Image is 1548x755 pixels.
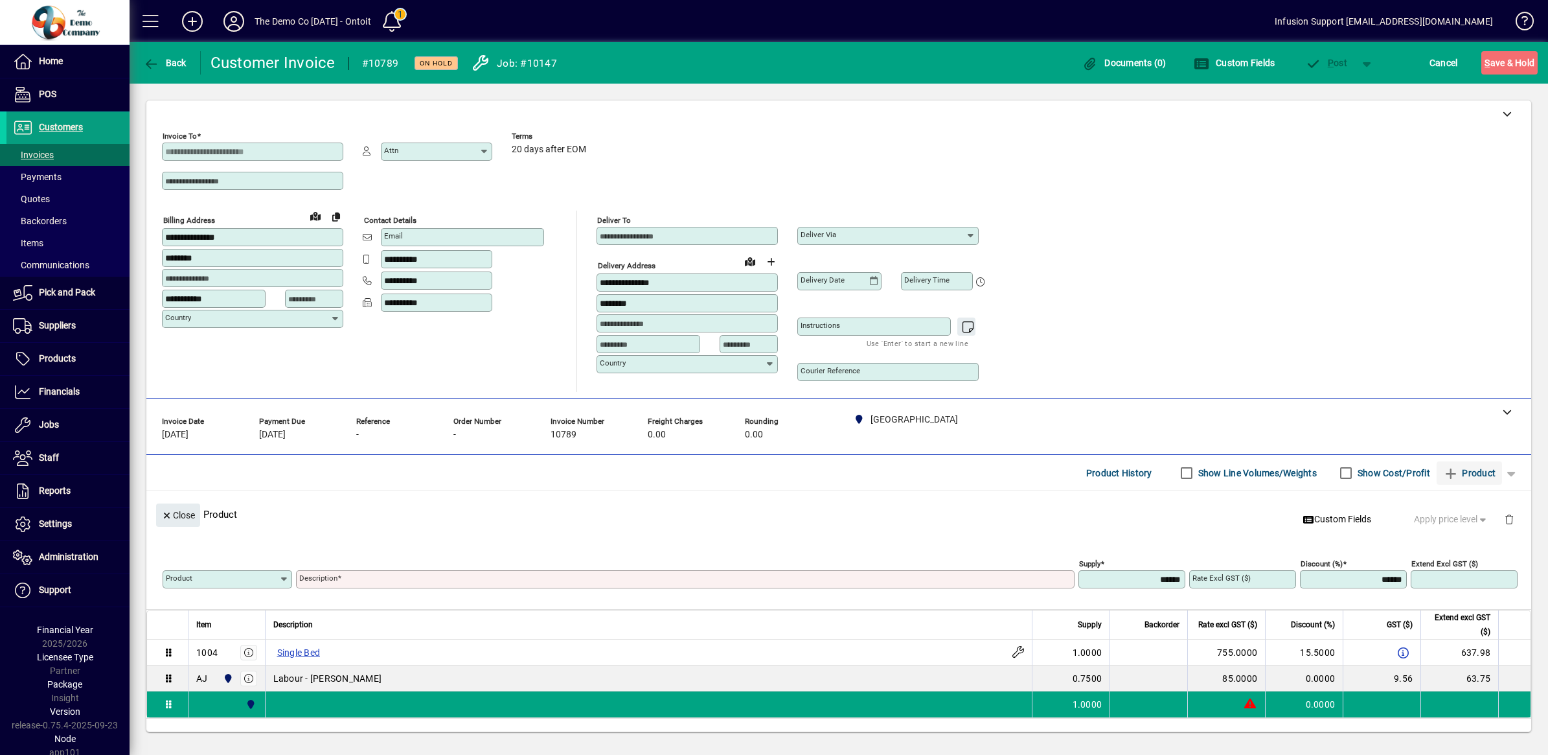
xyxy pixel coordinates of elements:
mat-label: Delivery time [904,275,950,285]
span: Reports [39,485,71,496]
a: Job: #10147 [461,51,560,75]
app-page-header-button: Close [153,509,203,520]
span: Version [50,706,80,717]
span: - [453,430,456,440]
span: 0.00 [648,430,666,440]
a: Knowledge Base [1506,3,1532,45]
mat-label: Extend excl GST ($) [1411,559,1478,568]
span: Cancel [1429,52,1458,73]
button: Custom Fields [1190,51,1279,75]
label: Show Line Volumes/Weights [1196,467,1317,480]
span: Discount (%) [1291,618,1335,632]
span: Custom Fields [1194,58,1275,68]
button: Add [172,10,213,33]
span: Custom Fields [1303,513,1371,526]
button: Choose address [760,251,781,272]
button: Delete [1494,504,1525,535]
span: [DATE] [259,430,286,440]
span: [DATE] [162,430,188,440]
mat-label: Rate excl GST ($) [1192,574,1251,583]
td: 9.56 [1343,666,1420,691]
a: Settings [6,508,130,540]
span: 0.00 [745,430,763,440]
span: Backorder [1144,618,1179,632]
a: Communications [6,254,130,276]
a: View on map [740,251,760,272]
a: Reports [6,475,130,507]
a: Home [6,45,130,78]
label: Single Bed [273,645,324,660]
button: Custom Fields [1297,508,1376,531]
span: On hold [420,59,453,67]
span: Suppliers [39,320,76,331]
mat-label: Supply [1079,559,1100,568]
a: Financials [6,376,130,408]
span: Labour - [PERSON_NAME] [273,672,382,685]
mat-label: Country [165,313,191,322]
span: ave & Hold [1485,52,1534,73]
td: 637.98 [1420,640,1498,666]
span: Item [196,618,212,632]
span: Extend excl GST ($) [1429,610,1490,639]
mat-label: Deliver via [801,230,836,239]
span: Settings [39,518,72,529]
mat-hint: Use 'Enter' to start a new line [867,336,968,351]
div: 1004 [196,646,218,659]
span: Jobs [39,419,59,430]
span: Documents (0) [1082,58,1167,68]
a: Quotes [6,188,130,210]
button: Profile [213,10,255,33]
span: S [1485,58,1490,68]
span: Quotes [13,194,50,204]
a: View on map [305,205,326,226]
div: Infusion Support [EMAIL_ADDRESS][DOMAIN_NAME] [1275,11,1493,32]
td: 63.75 [1420,666,1498,691]
app-page-header-button: Back [130,51,201,75]
mat-label: Invoice To [163,132,197,141]
span: Package [47,679,82,690]
button: Apply price level [1409,508,1494,531]
span: P [1328,58,1334,68]
a: Administration [6,541,130,574]
span: Invoices [13,150,54,160]
span: Payments [13,172,62,182]
button: Back [140,51,190,75]
span: POS [39,89,56,99]
div: Job: #10147 [497,53,557,74]
a: Backorders [6,210,130,232]
div: Customer Invoice [211,52,336,73]
span: - [356,430,359,440]
label: Show Cost/Profit [1355,467,1430,480]
span: Apply price level [1414,513,1489,526]
app-page-header-button: Delete [1494,513,1525,525]
mat-label: Country [600,358,626,367]
span: Items [13,238,43,248]
span: Terms [512,132,589,141]
span: Backorders [13,216,67,226]
span: Pick and Pack [39,287,95,297]
span: Product History [1086,463,1152,483]
a: Items [6,232,130,254]
span: 1.0000 [1073,646,1102,659]
span: Supply [1078,618,1102,632]
a: Support [6,574,130,607]
span: Financials [39,386,80,397]
div: The Demo Co [DATE] - Ontoit [255,11,371,32]
span: Communications [13,260,89,270]
td: 15.5000 [1265,640,1343,666]
mat-label: Deliver To [597,216,631,225]
a: POS [6,78,130,111]
button: Cancel [1426,51,1461,75]
span: GST ($) [1387,618,1413,632]
span: Products [39,353,76,364]
span: Home [39,56,63,66]
span: Support [39,585,71,595]
td: 0.0000 [1265,691,1343,717]
mat-label: Instructions [801,321,840,330]
span: Licensee Type [37,652,93,662]
button: Post [1299,51,1354,75]
span: Administration [39,552,98,562]
span: Close [161,505,195,526]
span: Auckland [220,671,234,686]
span: 20 days after EOM [512,145,586,155]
